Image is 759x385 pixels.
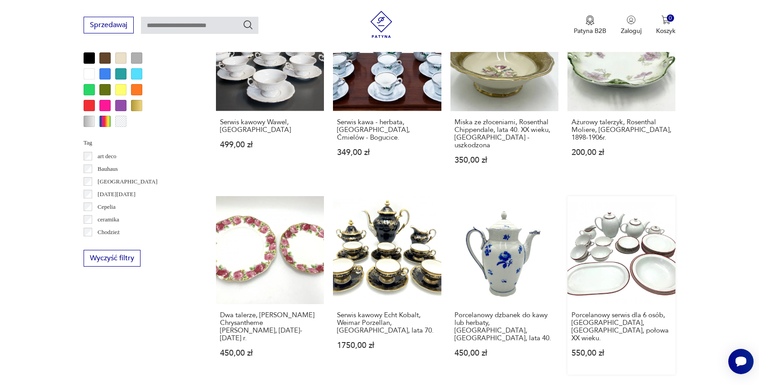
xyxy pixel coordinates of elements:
[337,118,437,141] h3: Serwis kawa - herbata, [GEOGRAPHIC_DATA], Ćmielów - Bogucice.
[454,349,554,357] p: 450,00 zł
[572,311,671,342] h3: Porcelanowy serwis dla 6 osób, [GEOGRAPHIC_DATA], [GEOGRAPHIC_DATA], połowa XX wieku.
[98,240,119,250] p: Ćmielów
[572,149,671,156] p: 200,00 zł
[661,15,670,24] img: Ikona koszyka
[667,14,675,22] div: 0
[454,156,554,164] p: 350,00 zł
[98,151,117,161] p: art deco
[572,349,671,357] p: 550,00 zł
[98,164,118,174] p: Bauhaus
[450,196,558,375] a: Porcelanowy dzbanek do kawy lub herbaty, Rosenthal, Niemcy, lata 40.Porcelanowy dzbanek do kawy l...
[220,349,320,357] p: 450,00 zł
[98,177,158,187] p: [GEOGRAPHIC_DATA]
[84,138,194,148] p: Tag
[243,19,253,30] button: Szukaj
[454,311,554,342] h3: Porcelanowy dzbanek do kawy lub herbaty, [GEOGRAPHIC_DATA], [GEOGRAPHIC_DATA], lata 40.
[337,149,437,156] p: 349,00 zł
[454,118,554,149] h3: Miska ze złoceniami, Rosenthal Chippendale, lata 40. XX wieku, [GEOGRAPHIC_DATA] - uszkodzona
[621,15,642,35] button: Zaloguj
[98,202,116,212] p: Cepelia
[84,250,141,267] button: Wyczyść filtry
[574,15,606,35] button: Patyna B2B
[216,196,324,375] a: Dwa talerze, Rosenthal Chrysantheme Cacilie, 1898-1904 r.Dwa talerze, [PERSON_NAME] Chrysantheme ...
[627,15,636,24] img: Ikonka użytkownika
[333,196,441,375] a: Serwis kawowy Echt Kobalt, Weimar Porzellan, Niemcy, lata 70.Serwis kawowy Echt Kobalt, Weimar Po...
[567,196,675,375] a: Porcelanowy serwis dla 6 osób, Bavaria, Niemcy, połowa XX wieku.Porcelanowy serwis dla 6 osób, [G...
[572,118,671,141] h3: Ażurowy talerzyk, Rosenthal Moliere, [GEOGRAPHIC_DATA], 1898-1906r.
[656,15,675,35] button: 0Koszyk
[337,311,437,334] h3: Serwis kawowy Echt Kobalt, Weimar Porzellan, [GEOGRAPHIC_DATA], lata 70.
[450,3,558,182] a: Miska ze złoceniami, Rosenthal Chippendale, lata 40. XX wieku, Niemcy. - uszkodzonaMiska ze złoce...
[84,23,134,29] a: Sprzedawaj
[656,27,675,35] p: Koszyk
[337,342,437,349] p: 1750,00 zł
[728,349,754,374] iframe: Smartsupp widget button
[586,15,595,25] img: Ikona medalu
[621,27,642,35] p: Zaloguj
[220,141,320,149] p: 499,00 zł
[368,11,395,38] img: Patyna - sklep z meblami i dekoracjami vintage
[98,189,136,199] p: [DATE][DATE]
[98,227,120,237] p: Chodzież
[574,27,606,35] p: Patyna B2B
[216,3,324,182] a: Serwis kawowy Wawel, PolskaSerwis kawowy Wawel, [GEOGRAPHIC_DATA]499,00 zł
[220,311,320,342] h3: Dwa talerze, [PERSON_NAME] Chrysantheme [PERSON_NAME], [DATE]-[DATE] r.
[220,118,320,134] h3: Serwis kawowy Wawel, [GEOGRAPHIC_DATA]
[333,3,441,182] a: Serwis kawa - herbata, Polska, Ćmielów - Bogucice.Serwis kawa - herbata, [GEOGRAPHIC_DATA], Ćmiel...
[574,15,606,35] a: Ikona medaluPatyna B2B
[84,17,134,33] button: Sprzedawaj
[567,3,675,182] a: Ażurowy talerzyk, Rosenthal Moliere, Niemcy, 1898-1906r.Ażurowy talerzyk, Rosenthal Moliere, [GEO...
[98,215,119,225] p: ceramika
